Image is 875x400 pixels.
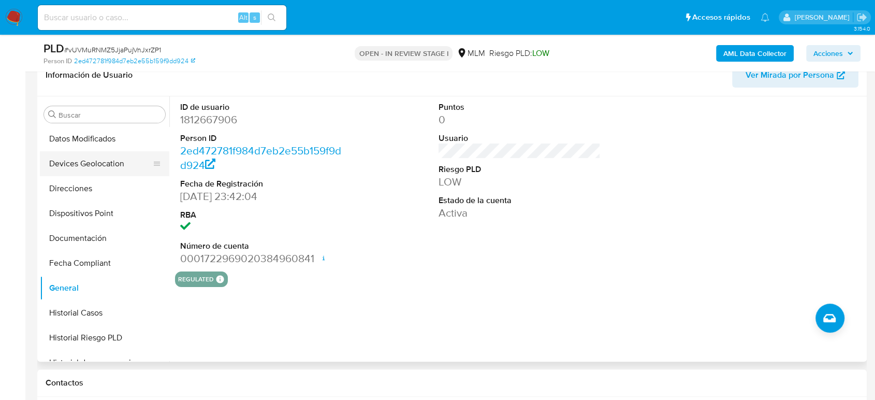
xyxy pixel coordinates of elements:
[64,45,161,55] span: # vUVMuRNMZ5JjaPujVnJxrZP1
[261,10,282,25] button: search-icon
[457,48,485,59] div: MLM
[40,251,169,276] button: Fecha Compliant
[716,45,794,62] button: AML Data Collector
[40,276,169,301] button: General
[253,12,256,22] span: s
[180,102,342,113] dt: ID de usuario
[40,126,169,151] button: Datos Modificados
[40,350,169,375] button: Historial de conversaciones
[856,12,867,23] a: Salir
[439,102,601,113] dt: Puntos
[723,45,786,62] b: AML Data Collector
[732,63,858,88] button: Ver Mirada por Persona
[439,206,601,220] dd: Activa
[180,178,342,190] dt: Fecha de Registración
[40,226,169,251] button: Documentación
[239,12,247,22] span: Alt
[43,40,64,56] b: PLD
[74,56,195,66] a: 2ed472781f984d7eb2e55b159f9dd924
[853,24,870,33] span: 3.154.0
[178,277,214,281] button: regulated
[813,45,843,62] span: Acciones
[38,11,286,24] input: Buscar usuario o caso...
[180,189,342,204] dd: [DATE] 23:42:04
[46,70,133,80] h1: Información de Usuario
[439,164,601,175] dt: Riesgo PLD
[48,110,56,119] button: Buscar
[59,110,161,120] input: Buscar
[355,46,453,61] p: OPEN - IN REVIEW STAGE I
[439,112,601,127] dd: 0
[180,133,342,144] dt: Person ID
[692,12,750,23] span: Accesos rápidos
[806,45,861,62] button: Acciones
[180,240,342,252] dt: Número de cuenta
[40,176,169,201] button: Direcciones
[180,143,341,173] a: 2ed472781f984d7eb2e55b159f9dd924
[489,48,549,59] span: Riesgo PLD:
[40,301,169,325] button: Historial Casos
[40,325,169,350] button: Historial Riesgo PLD
[180,251,342,266] dd: 0001722969020384960841
[439,133,601,144] dt: Usuario
[439,175,601,189] dd: LOW
[46,378,858,388] h1: Contactos
[43,56,72,66] b: Person ID
[746,63,834,88] span: Ver Mirada por Persona
[180,209,342,221] dt: RBA
[439,195,601,206] dt: Estado de la cuenta
[532,47,549,59] span: LOW
[40,201,169,226] button: Dispositivos Point
[40,151,161,176] button: Devices Geolocation
[180,112,342,127] dd: 1812667906
[761,13,769,22] a: Notificaciones
[794,12,853,22] p: diego.gardunorosas@mercadolibre.com.mx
